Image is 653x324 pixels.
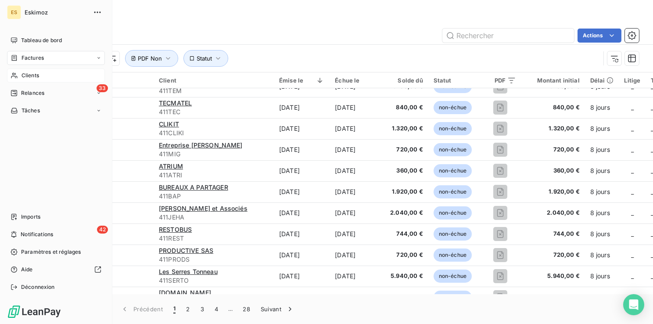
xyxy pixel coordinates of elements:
span: Relances [21,89,44,97]
span: Imports [21,213,40,221]
button: Précédent [115,300,168,318]
td: [DATE] [274,245,330,266]
span: 3.000,00 € [527,293,579,302]
td: 8 jours [585,266,619,287]
span: Paramètres et réglages [21,248,81,256]
div: Solde dû [387,77,423,84]
span: _ [631,188,634,195]
span: 1 [173,305,176,313]
span: 3.000,00 € [387,293,423,302]
td: [DATE] [330,139,382,160]
td: [DATE] [274,202,330,223]
td: [DATE] [274,139,330,160]
td: 8 jours [585,287,619,308]
span: Tableau de bord [21,36,62,44]
td: [DATE] [274,223,330,245]
span: 411PRODS [159,255,269,264]
div: Émise le [279,77,324,84]
span: non-échue [434,101,472,114]
td: 8 jours [585,97,619,118]
span: non-échue [434,206,472,220]
div: Open Intercom Messenger [623,294,644,315]
span: 1.920,00 € [387,187,423,196]
span: 1.920,00 € [527,187,579,196]
td: [DATE] [330,160,382,181]
button: 2 [181,300,195,318]
div: Litige [624,77,640,84]
td: [DATE] [274,266,330,287]
span: _ [631,272,634,280]
div: Statut [434,77,474,84]
td: [DATE] [274,97,330,118]
span: non-échue [434,270,472,283]
span: 2.040,00 € [387,209,423,217]
div: ES [7,5,21,19]
span: CLIKIT [159,120,179,128]
span: 360,00 € [527,166,579,175]
span: _ [631,125,634,132]
span: 411CLIKI [159,129,269,137]
span: 411SERTO [159,276,269,285]
span: 840,00 € [387,103,423,112]
span: Les Serres Tonneau [159,268,218,275]
span: 360,00 € [387,166,423,175]
td: 8 jours [585,139,619,160]
div: PDF [484,77,516,84]
img: Logo LeanPay [7,305,61,319]
td: [DATE] [274,181,330,202]
span: TECMATEL [159,99,192,107]
td: [DATE] [330,287,382,308]
span: _ [631,251,634,259]
td: [DATE] [330,118,382,139]
td: 8 jours [585,160,619,181]
span: 744,00 € [527,230,579,238]
button: 4 [209,300,223,318]
div: Échue le [335,77,377,84]
span: Eskimoz [25,9,88,16]
span: [PERSON_NAME] et Associés [159,205,248,212]
span: … [223,302,237,316]
span: 411TEC [159,108,269,116]
button: Actions [578,29,621,43]
td: [DATE] [330,97,382,118]
span: _ [631,230,634,238]
button: Statut [183,50,228,67]
span: 411REST [159,234,269,243]
span: 720,00 € [387,251,423,259]
td: [DATE] [330,202,382,223]
span: 5.940,00 € [387,272,423,281]
span: Tâches [22,107,40,115]
span: 720,00 € [527,145,579,154]
span: Statut [197,55,212,62]
span: _ [631,167,634,174]
td: 8 jours [585,181,619,202]
span: 2.040,00 € [527,209,579,217]
span: 411JEHA [159,213,269,222]
td: 8 jours [585,202,619,223]
td: [DATE] [330,223,382,245]
span: _ [631,104,634,111]
span: non-échue [434,143,472,156]
button: 3 [195,300,209,318]
span: 5.940,00 € [527,272,579,281]
span: non-échue [434,122,472,135]
span: PDF Non [138,55,162,62]
td: 8 jours [585,245,619,266]
span: non-échue [434,227,472,241]
span: 1.320,00 € [387,124,423,133]
span: 1.320,00 € [527,124,579,133]
div: Client [159,77,269,84]
button: PDF Non [125,50,178,67]
span: Factures [22,54,44,62]
span: 744,00 € [387,230,423,238]
span: 720,00 € [387,145,423,154]
span: Clients [22,72,39,79]
td: [DATE] [330,181,382,202]
td: [DATE] [330,245,382,266]
span: 411TEM [159,86,269,95]
span: [DOMAIN_NAME] [159,289,211,296]
span: PRODUCTIVE SAS [159,247,213,254]
span: _ [631,146,634,153]
span: Notifications [21,230,53,238]
span: non-échue [434,164,472,177]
